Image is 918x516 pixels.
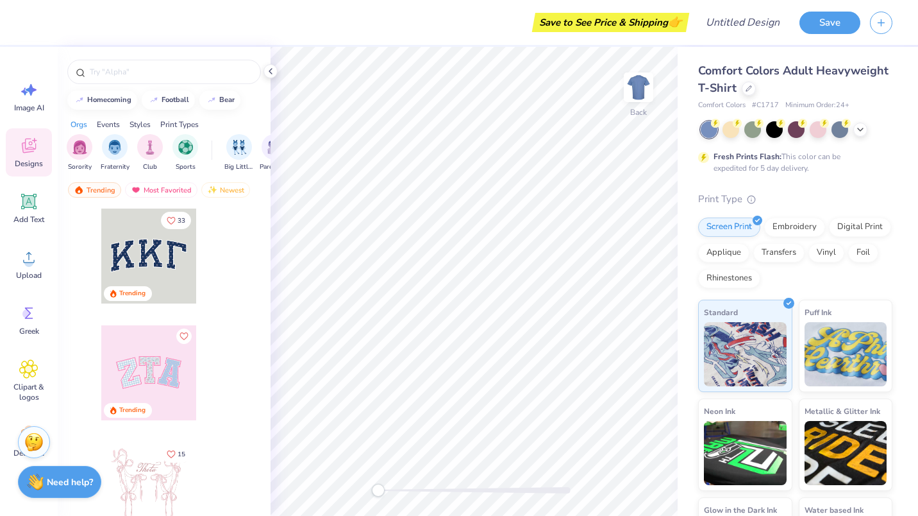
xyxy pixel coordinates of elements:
span: 15 [178,451,185,458]
div: filter for Sorority [67,134,92,172]
span: Big Little Reveal [224,162,254,172]
span: Upload [16,270,42,280]
span: Comfort Colors Adult Heavyweight T-Shirt [698,63,889,96]
span: Minimum Order: 24 + [785,100,849,111]
button: bear [199,90,240,110]
span: Comfort Colors [698,100,746,111]
span: Designs [15,159,43,169]
span: Neon Ink [704,404,735,418]
span: Puff Ink [805,305,831,319]
div: football [162,96,189,103]
img: Club Image [143,140,157,155]
span: Parent's Weekend [260,162,289,172]
img: Sorority Image [72,140,87,155]
div: Accessibility label [372,484,385,497]
span: Metallic & Glitter Ink [805,404,880,418]
button: Like [161,212,191,229]
img: most_fav.gif [131,185,141,194]
div: Rhinestones [698,269,760,288]
img: trend_line.gif [74,96,85,104]
span: 👉 [668,14,682,30]
span: Sorority [68,162,92,172]
img: Big Little Reveal Image [232,140,246,155]
img: Parent's Weekend Image [267,140,282,155]
div: Newest [201,182,250,198]
img: Back [626,74,651,100]
div: Most Favorited [125,182,197,198]
strong: Fresh Prints Flash: [714,151,781,162]
div: bear [219,96,235,103]
button: filter button [67,134,92,172]
button: Like [161,445,191,463]
span: Clipart & logos [8,382,50,402]
button: homecoming [67,90,137,110]
span: Club [143,162,157,172]
span: Image AI [14,103,44,113]
span: Add Text [13,214,44,225]
span: Sports [176,162,196,172]
div: Print Types [160,119,199,130]
div: filter for Club [137,134,163,172]
span: Decorate [13,448,44,458]
button: filter button [260,134,289,172]
div: Trending [119,289,146,298]
img: newest.gif [207,185,217,194]
div: filter for Sports [172,134,198,172]
div: This color can be expedited for 5 day delivery. [714,151,871,174]
input: Untitled Design [696,10,790,35]
div: homecoming [87,96,131,103]
div: Transfers [753,243,805,262]
span: Greek [19,326,39,336]
img: Puff Ink [805,322,887,386]
input: Try "Alpha" [88,65,253,78]
button: filter button [137,134,163,172]
span: # C1717 [752,100,779,111]
button: Like [176,329,192,344]
img: Standard [704,322,787,386]
img: trend_line.gif [206,96,217,104]
span: Fraternity [101,162,129,172]
div: Applique [698,243,749,262]
button: filter button [224,134,254,172]
div: Orgs [71,119,87,130]
div: Screen Print [698,218,760,237]
strong: Need help? [47,476,93,488]
img: Sports Image [178,140,193,155]
img: Fraternity Image [108,140,122,155]
div: Print Type [698,192,892,207]
div: Events [97,119,120,130]
div: Back [630,107,647,118]
div: Vinyl [808,243,844,262]
button: filter button [172,134,198,172]
button: football [142,90,195,110]
span: Standard [704,305,738,319]
div: Trending [68,182,121,198]
div: Foil [848,243,878,262]
div: Digital Print [829,218,891,237]
img: trend_line.gif [149,96,159,104]
div: filter for Parent's Weekend [260,134,289,172]
button: filter button [101,134,129,172]
div: Embroidery [764,218,825,237]
div: Styles [129,119,151,130]
img: trending.gif [74,185,84,194]
img: Metallic & Glitter Ink [805,421,887,485]
button: Save [799,12,860,34]
div: filter for Big Little Reveal [224,134,254,172]
img: Neon Ink [704,421,787,485]
div: Save to See Price & Shipping [535,13,686,32]
div: filter for Fraternity [101,134,129,172]
span: 33 [178,218,185,224]
div: Trending [119,406,146,415]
